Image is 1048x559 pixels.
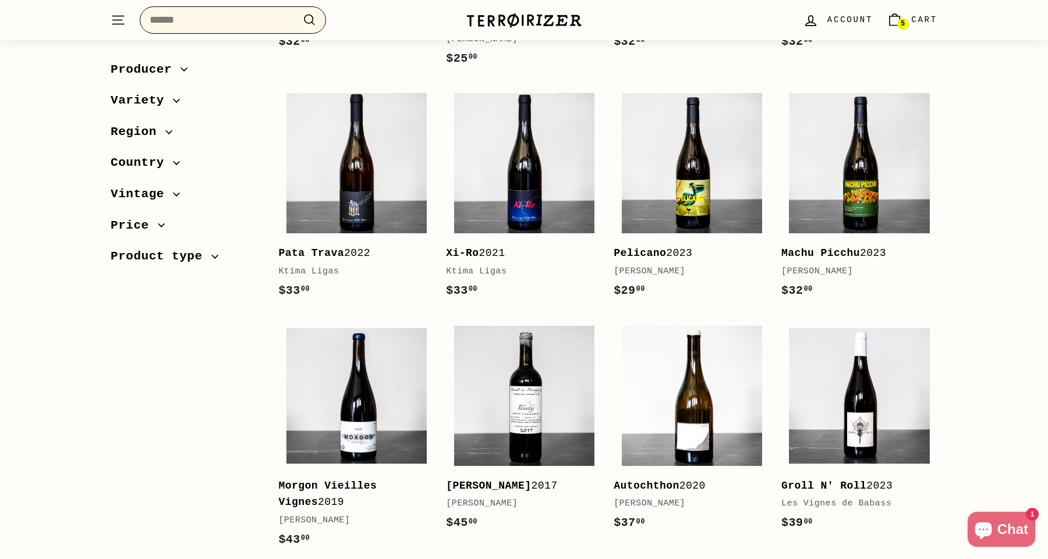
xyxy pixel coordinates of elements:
span: $32 [278,35,310,48]
span: Region [111,122,165,142]
b: Xi-Ro [446,247,479,259]
div: 2020 [614,478,758,494]
span: Producer [111,60,180,80]
button: Country [111,151,260,182]
span: $32 [781,284,813,297]
span: Product type [111,247,211,267]
div: [PERSON_NAME] [614,497,758,511]
a: Groll N' Roll2023Les Vignes de Babass [781,318,937,544]
sup: 00 [301,36,310,44]
b: Pata Trava [278,247,344,259]
span: $39 [781,516,813,529]
div: [PERSON_NAME] [278,514,423,528]
b: Groll N' Roll [781,480,866,492]
b: Machu Picchu [781,247,860,259]
b: [PERSON_NAME] [446,480,531,492]
a: Account [796,3,880,37]
div: [PERSON_NAME] [614,265,758,279]
sup: 00 [469,53,477,61]
inbox-online-store-chat: Shopify online store chat [964,512,1039,550]
sup: 00 [469,518,477,526]
span: $32 [781,35,813,48]
div: 2023 [614,245,758,262]
div: 2023 [781,245,926,262]
sup: 00 [803,36,812,44]
sup: 00 [636,36,645,44]
span: Cart [911,13,937,26]
a: Autochthon2020[PERSON_NAME] [614,318,770,544]
span: $32 [614,35,645,48]
div: 2022 [278,245,423,262]
b: Morgon Vieilles Vignes [278,480,377,508]
a: Xi-Ro2021Ktima Ligas [446,86,602,312]
a: Pelicano2023[PERSON_NAME] [614,86,770,312]
sup: 00 [636,285,645,293]
span: $29 [614,284,645,297]
span: $33 [278,284,310,297]
button: Vintage [111,181,260,213]
span: $37 [614,516,645,529]
b: Autochthon [614,480,679,492]
span: $45 [446,516,477,529]
span: $25 [446,52,477,65]
div: 2017 [446,478,590,494]
button: Producer [111,57,260,88]
button: Region [111,119,260,151]
div: 2021 [446,245,590,262]
span: Account [827,13,873,26]
div: Ktima Ligas [278,265,423,279]
span: Country [111,154,173,173]
a: Machu Picchu2023[PERSON_NAME] [781,86,937,312]
span: 5 [901,20,905,28]
span: Price [111,216,158,236]
span: $43 [278,533,310,546]
sup: 00 [469,285,477,293]
div: Ktima Ligas [446,265,590,279]
sup: 00 [803,518,812,526]
span: Vintage [111,184,173,204]
div: 2023 [781,478,926,494]
sup: 00 [301,534,310,542]
div: Les Vignes de Babass [781,497,926,511]
button: Product type [111,244,260,276]
div: 2019 [278,478,423,511]
sup: 00 [803,285,812,293]
div: [PERSON_NAME] [781,265,926,279]
div: [PERSON_NAME] [446,497,590,511]
span: $33 [446,284,477,297]
button: Price [111,213,260,244]
a: [PERSON_NAME]2017[PERSON_NAME] [446,318,602,544]
a: Cart [880,3,944,37]
sup: 00 [301,285,310,293]
a: Pata Trava2022Ktima Ligas [278,86,434,312]
b: Pelicano [614,247,666,259]
sup: 00 [636,518,645,526]
button: Variety [111,88,260,120]
span: Variety [111,91,173,111]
